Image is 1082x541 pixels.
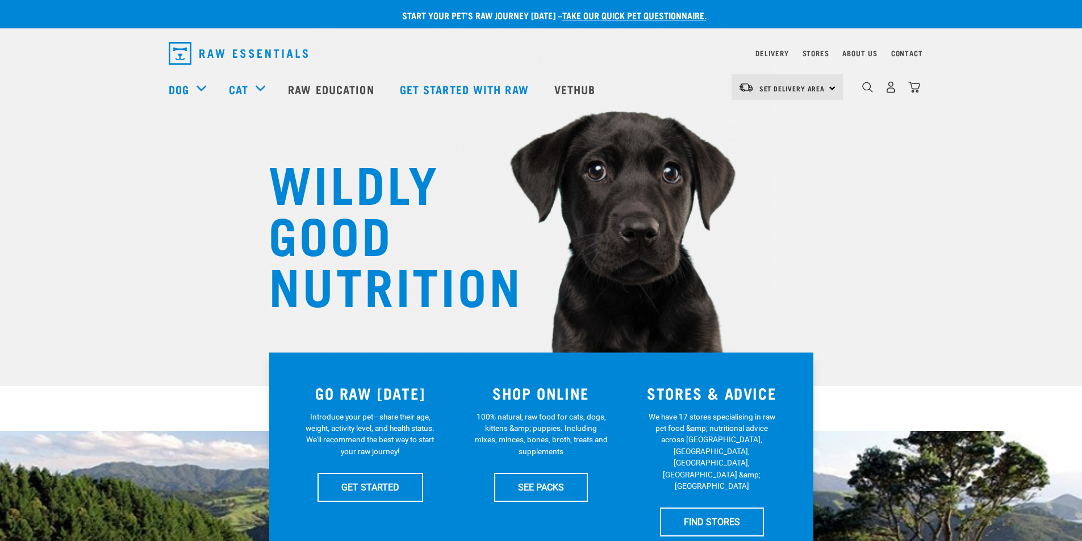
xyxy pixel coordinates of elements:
[891,51,923,55] a: Contact
[169,42,308,65] img: Raw Essentials Logo
[885,81,897,93] img: user.png
[543,66,610,112] a: Vethub
[759,86,825,90] span: Set Delivery Area
[738,82,754,93] img: van-moving.png
[292,384,449,402] h3: GO RAW [DATE]
[862,82,873,93] img: home-icon-1@2x.png
[160,37,923,69] nav: dropdown navigation
[303,411,437,458] p: Introduce your pet—share their age, weight, activity level, and health status. We'll recommend th...
[633,384,791,402] h3: STORES & ADVICE
[660,508,764,536] a: FIND STORES
[474,411,608,458] p: 100% natural, raw food for cats, dogs, kittens &amp; puppies. Including mixes, minces, bones, bro...
[269,156,496,309] h1: WILDLY GOOD NUTRITION
[229,81,248,98] a: Cat
[169,81,189,98] a: Dog
[755,51,788,55] a: Delivery
[803,51,829,55] a: Stores
[388,66,543,112] a: Get started with Raw
[318,473,423,501] a: GET STARTED
[842,51,877,55] a: About Us
[562,12,707,18] a: take our quick pet questionnaire.
[645,411,779,492] p: We have 17 stores specialising in raw pet food &amp; nutritional advice across [GEOGRAPHIC_DATA],...
[494,473,588,501] a: SEE PACKS
[908,81,920,93] img: home-icon@2x.png
[277,66,388,112] a: Raw Education
[462,384,620,402] h3: SHOP ONLINE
